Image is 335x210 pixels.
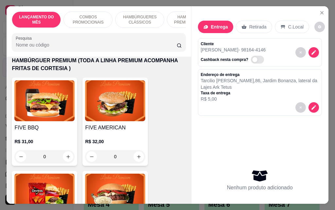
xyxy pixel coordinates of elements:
[16,35,34,41] label: Pesquisa
[85,80,145,121] img: product-image
[14,138,75,145] p: R$ 31,00
[12,57,185,72] p: HAMBÚRGUER PREMIUM (TODA A LINHA PREMIUM ACOMPANHA FRITAS DE CORTESIA )
[227,184,293,192] p: Nenhum produto adicionado
[309,47,319,58] button: decrease-product-quantity
[211,24,228,30] p: Entrega
[14,80,75,121] img: product-image
[201,90,319,96] p: Taxa de entrega
[201,41,267,47] p: Cliente
[288,24,304,30] p: C.Local
[309,102,319,113] button: decrease-product-quantity
[251,56,267,64] label: Automatic updates
[201,96,319,102] p: R$ 5,00
[14,124,75,132] h4: FIVE BBQ
[85,124,145,132] h4: FIVE AMERICAN
[295,47,306,58] button: decrease-product-quantity
[249,24,267,30] p: Retirada
[201,57,248,62] p: Cashback nesta compra?
[201,77,319,90] p: Tarcilio [PERSON_NAME] , 86 , Jardim Bonanza, lateral da Lajes Ark Tetus
[85,138,145,145] p: R$ 32,00
[201,72,319,77] p: Endereço de entrega
[314,22,325,32] button: decrease-product-quantity
[201,47,267,53] p: [PERSON_NAME] - 98164-4146
[16,42,177,48] input: Pesquisa
[17,14,55,25] p: LANÇAMENTO DO MÊS
[172,14,210,25] p: HAMBÚRGUER PREMIUM (TODA A LINHA PREMIUM ACOMPANHA FRITAS DE CORTESIA )
[69,14,107,25] p: COMBOS PROMOCIONAIS
[317,8,327,18] button: Close
[295,102,306,113] button: decrease-product-quantity
[121,14,159,25] p: HAMBÚRGUERES CLÁSSICOS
